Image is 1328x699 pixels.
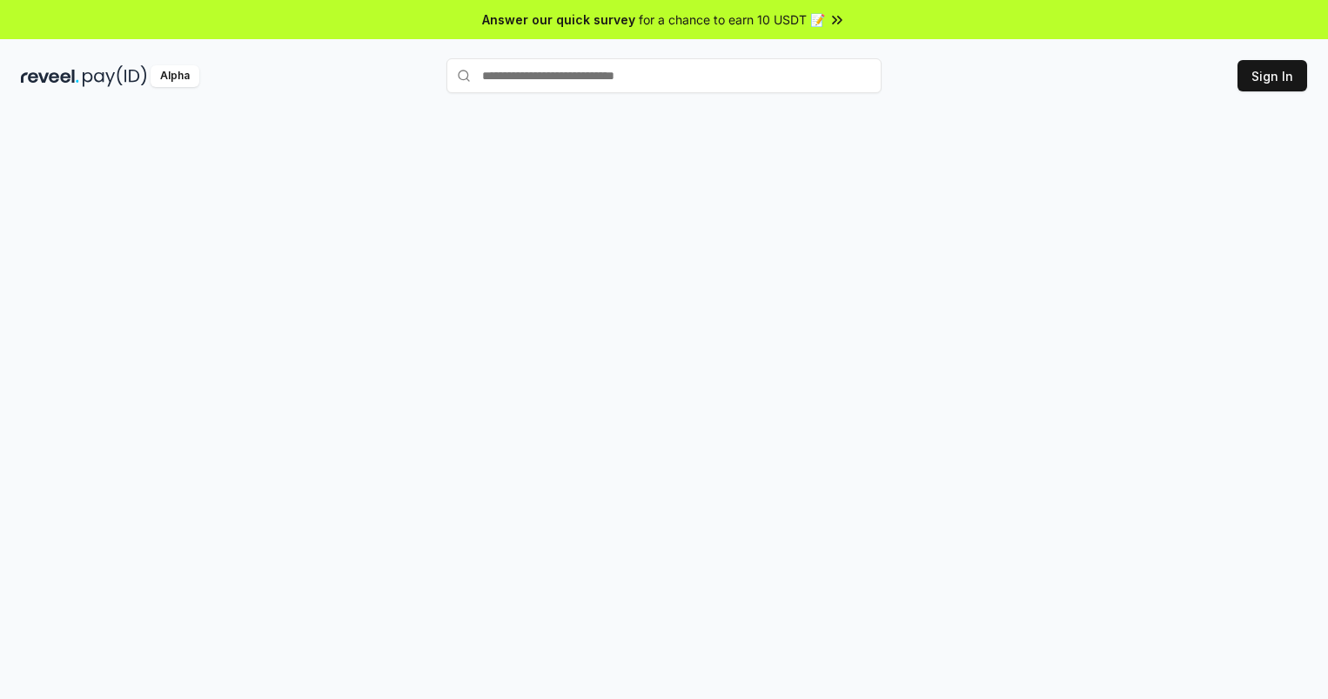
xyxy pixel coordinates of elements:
img: reveel_dark [21,65,79,87]
span: Answer our quick survey [482,10,635,29]
div: Alpha [151,65,199,87]
span: for a chance to earn 10 USDT 📝 [639,10,825,29]
img: pay_id [83,65,147,87]
button: Sign In [1237,60,1307,91]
